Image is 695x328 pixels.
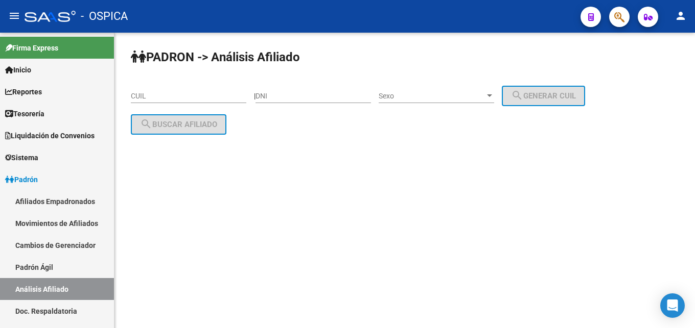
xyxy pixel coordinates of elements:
span: Reportes [5,86,42,97]
span: Inicio [5,64,31,75]
span: Firma Express [5,42,58,54]
div: | [254,92,593,100]
button: Buscar afiliado [131,114,226,135]
span: Sexo [379,92,485,100]
span: Padrón [5,174,38,185]
span: Tesorería [5,108,44,119]
button: Generar CUIL [502,86,585,106]
strong: PADRON -> Análisis Afiliado [131,50,300,64]
span: Sistema [5,152,38,163]
span: Liquidación de Convenios [5,130,95,141]
span: - OSPICA [81,5,128,28]
mat-icon: search [511,89,523,102]
span: Generar CUIL [511,91,576,100]
div: Open Intercom Messenger [660,293,685,318]
mat-icon: menu [8,10,20,22]
mat-icon: search [140,118,152,130]
mat-icon: person [675,10,687,22]
span: Buscar afiliado [140,120,217,129]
